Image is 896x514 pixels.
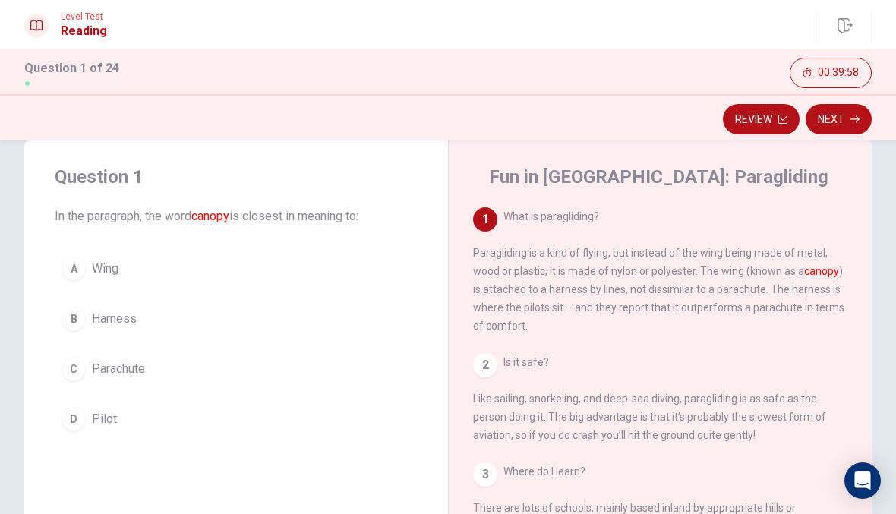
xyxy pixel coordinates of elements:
div: C [62,357,86,381]
span: In the paragraph, the word is closest in meaning to: [55,207,418,225]
div: 3 [473,462,497,487]
div: 1 [473,207,497,232]
span: Wing [92,260,118,278]
button: DPilot [55,400,418,438]
div: D [62,407,86,431]
h1: Question 1 of 24 [24,59,121,77]
button: Review [723,104,800,134]
font: canopy [804,265,839,277]
button: CParachute [55,350,418,388]
h1: Reading [61,22,107,40]
font: canopy [191,209,229,223]
div: B [62,307,86,331]
span: Level Test [61,11,107,22]
span: Is it safe? Like sailing, snorkeling, and deep-sea diving, paragliding is as safe as the person d... [473,356,826,441]
span: 00:39:58 [818,67,859,79]
h4: Fun in [GEOGRAPHIC_DATA]: Paragliding [489,165,828,189]
button: 00:39:58 [790,58,872,88]
span: Pilot [92,410,117,428]
span: Parachute [92,360,145,378]
span: What is paragliding? Paragliding is a kind of flying, but instead of the wing being made of metal... [473,210,844,332]
div: 2 [473,353,497,377]
button: AWing [55,250,418,288]
button: Next [806,104,872,134]
div: Open Intercom Messenger [844,462,881,499]
span: Harness [92,310,137,328]
button: BHarness [55,300,418,338]
div: A [62,257,86,281]
h4: Question 1 [55,165,418,189]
